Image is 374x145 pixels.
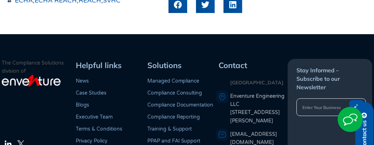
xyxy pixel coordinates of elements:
[216,129,228,141] img: An envelope representing an email
[216,91,228,103] img: A pin icon representing a location
[230,92,287,125] a: Enventure Engineering LLC[STREET_ADDRESS][PERSON_NAME]
[296,67,340,91] span: Stay Informed – Subscribe to our Newsletter
[147,138,201,144] a: PPAP and FAI Support
[147,78,200,84] a: Managed Compliance
[76,114,113,120] a: Executive Team
[219,60,247,70] span: Contact
[2,74,61,87] img: enventure-light-logo_s
[147,90,202,96] a: Compliance Consulting
[76,78,89,84] a: News
[2,59,73,75] p: The Compliance Solutions division of
[147,60,182,70] span: Solutions
[76,60,122,70] span: Helpful links
[147,126,192,132] a: Training & Support
[297,100,346,114] input: Enter Your Business Mail ID
[76,126,122,132] a: Terms & Conditions
[147,114,200,120] a: Compliance Reporting
[76,102,89,108] a: Blogs
[230,79,283,86] strong: [GEOGRAPHIC_DATA]
[338,107,363,132] img: Start Chat
[76,138,108,144] a: Privacy Policy
[147,102,214,108] a: Compliance Documentation
[76,90,106,96] a: Case Studies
